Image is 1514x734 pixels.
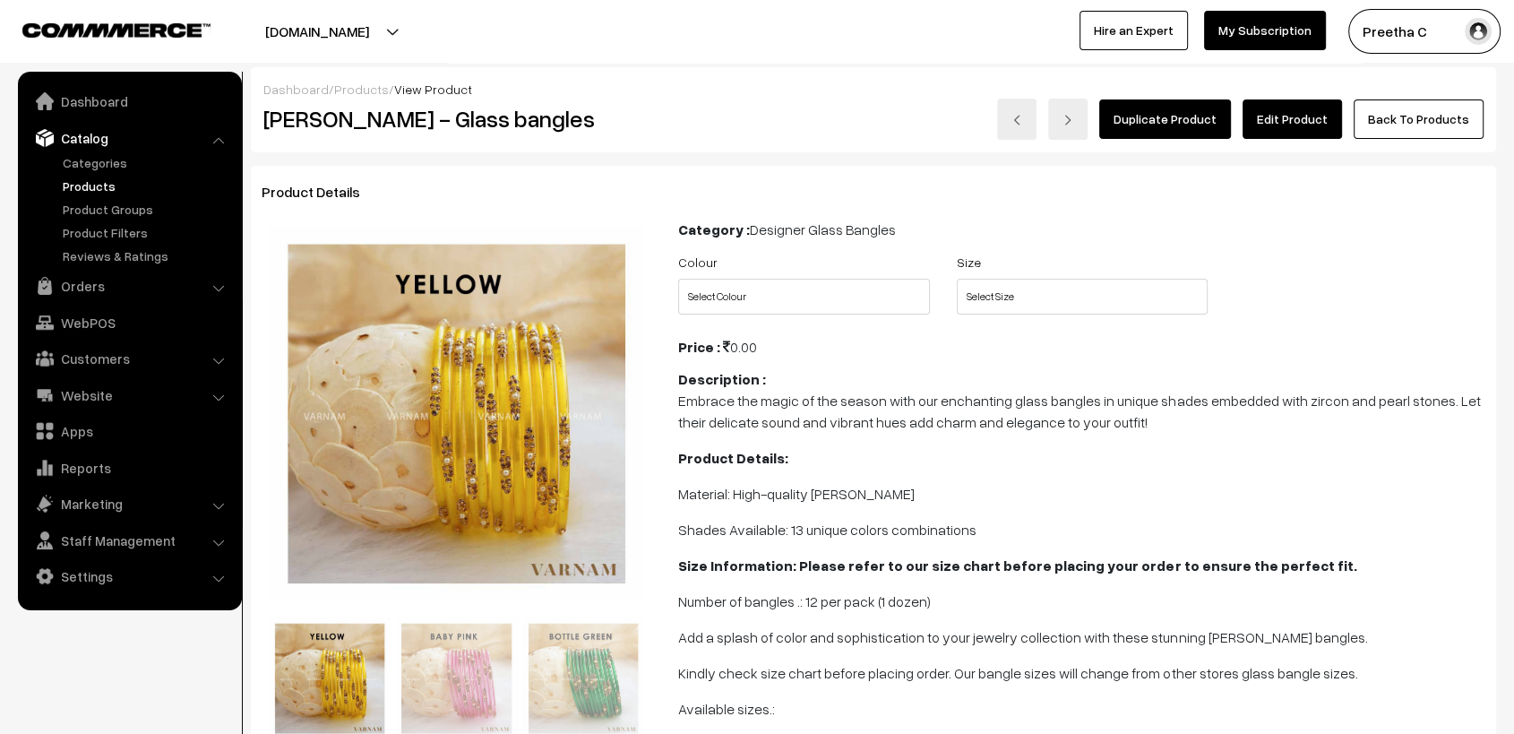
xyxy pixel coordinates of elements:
a: Settings [22,560,236,592]
p: Shades Available: 13 unique colors combinations [678,519,1485,540]
a: Reviews & Ratings [58,246,236,265]
a: Products [334,82,389,97]
div: Designer Glass Bangles [678,219,1485,240]
a: Categories [58,153,236,172]
img: right-arrow.png [1062,115,1073,125]
b: Size Information: Please refer to our size chart before placing your order to ensure the perfect ... [678,557,1356,574]
p: Available sizes.: [678,698,1485,720]
a: Staff Management [22,524,236,557]
a: Back To Products [1354,99,1484,139]
a: Apps [22,415,236,447]
b: Description : [678,370,766,388]
a: Edit Product [1243,99,1342,139]
h2: [PERSON_NAME] - Glass bangles [263,105,652,133]
label: Size [957,253,981,272]
a: Hire an Expert [1080,11,1188,50]
p: Embrace the magic of the season with our enchanting glass bangles in unique shades embedded with ... [678,390,1485,433]
a: Dashboard [263,82,329,97]
a: COMMMERCE [22,18,179,39]
a: Orders [22,270,236,302]
a: Reports [22,452,236,484]
a: Products [58,177,236,195]
a: Customers [22,342,236,375]
span: View Product [394,82,472,97]
img: left-arrow.png [1011,115,1022,125]
img: 17359104688920yellow.jpg [269,226,644,601]
p: Number of bangles .: 12 per pack (1 dozen) [678,591,1485,612]
b: Category : [678,220,750,238]
p: Kindly check size chart before placing order. Our bangle sizes will change from other stores glas... [678,662,1485,684]
a: Product Filters [58,223,236,242]
button: Preetha C [1348,9,1501,54]
img: COMMMERCE [22,23,211,37]
a: Dashboard [22,85,236,117]
label: Colour [678,253,718,272]
p: Add a splash of color and sophistication to your jewelry collection with these stunning [PERSON_N... [678,626,1485,648]
img: user [1465,18,1492,45]
a: Product Groups [58,200,236,219]
b: Product Details: [678,449,788,467]
div: 0.00 [678,336,1485,358]
div: / / [263,80,1484,99]
p: Material: High-quality [PERSON_NAME] [678,483,1485,505]
img: 17359104742182baby-pink.jpg [644,226,1019,601]
a: Website [22,379,236,411]
a: My Subscription [1204,11,1326,50]
b: Price : [678,338,720,356]
a: Marketing [22,488,236,520]
a: Duplicate Product [1099,99,1231,139]
button: [DOMAIN_NAME] [202,9,432,54]
span: Product Details [262,183,382,201]
a: WebPOS [22,307,236,339]
a: Catalog [22,122,236,154]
